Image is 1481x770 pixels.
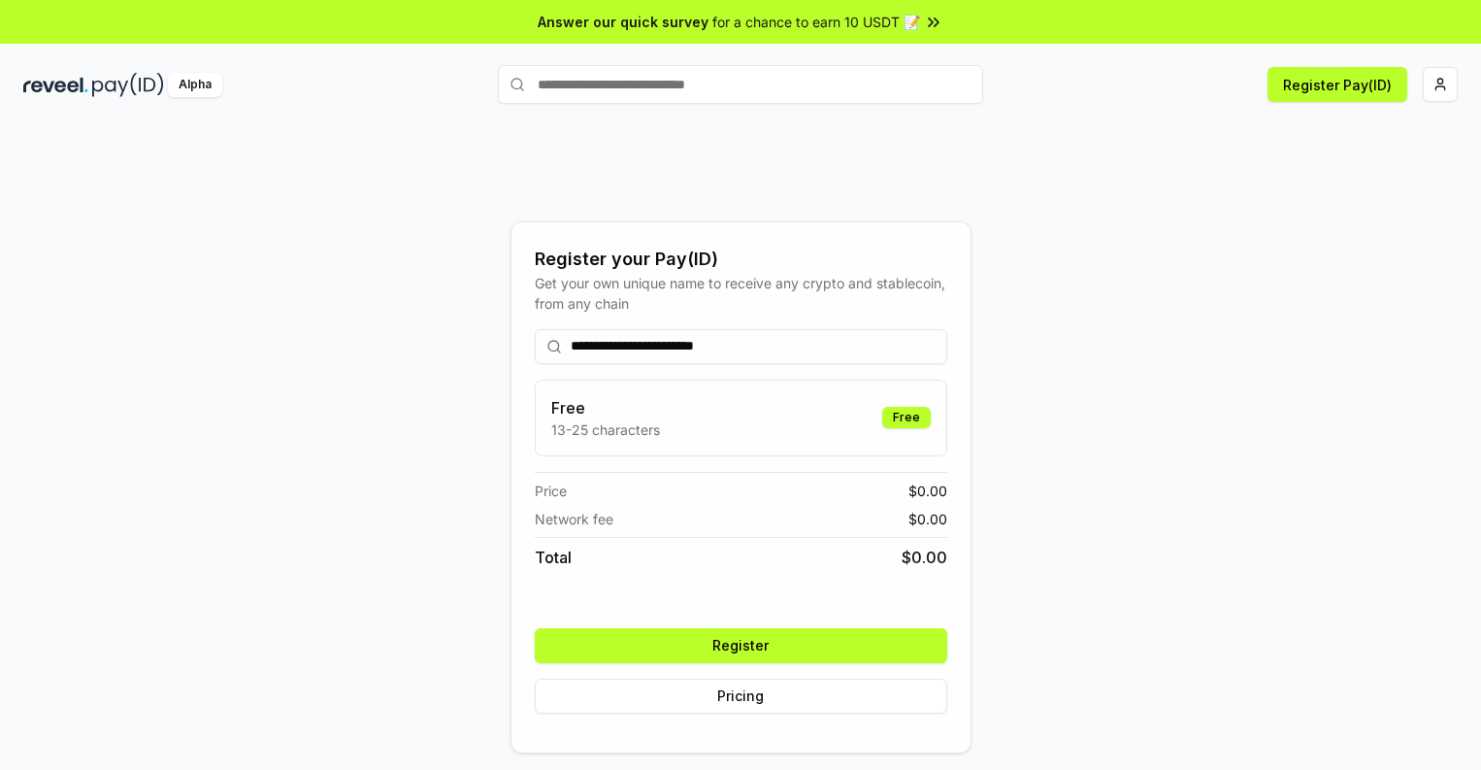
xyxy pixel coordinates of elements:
[168,73,222,97] div: Alpha
[535,273,947,314] div: Get your own unique name to receive any crypto and stablecoin, from any chain
[535,246,947,273] div: Register your Pay(ID)
[902,546,947,569] span: $ 0.00
[538,12,708,32] span: Answer our quick survey
[535,628,947,663] button: Register
[1267,67,1407,102] button: Register Pay(ID)
[92,73,164,97] img: pay_id
[23,73,88,97] img: reveel_dark
[535,481,567,501] span: Price
[551,419,660,440] p: 13-25 characters
[908,481,947,501] span: $ 0.00
[551,396,660,419] h3: Free
[882,407,931,428] div: Free
[712,12,920,32] span: for a chance to earn 10 USDT 📝
[535,546,572,569] span: Total
[908,509,947,529] span: $ 0.00
[535,679,947,714] button: Pricing
[535,509,613,529] span: Network fee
